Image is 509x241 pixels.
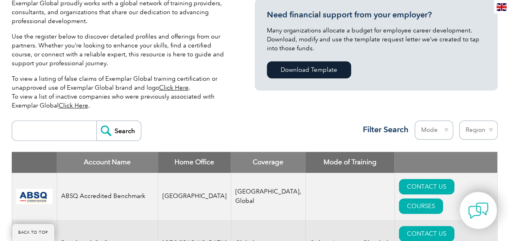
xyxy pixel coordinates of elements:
[267,61,351,78] a: Download Template
[358,125,409,135] h3: Filter Search
[231,152,305,173] th: Coverage: activate to sort column ascending
[231,173,305,220] td: [GEOGRAPHIC_DATA], Global
[12,32,230,68] p: Use the register below to discover detailed profiles and offerings from our partners. Whether you...
[394,152,497,173] th: : activate to sort column ascending
[158,152,231,173] th: Home Office: activate to sort column ascending
[399,179,454,194] a: CONTACT US
[267,10,486,20] h3: Need financial support from your employer?
[267,26,486,53] p: Many organizations allocate a budget for employee career development. Download, modify and use th...
[305,152,394,173] th: Mode of Training: activate to sort column ascending
[399,198,443,214] a: COURSES
[12,74,230,110] p: To view a listing of false claims of Exemplar Global training certification or unapproved use of ...
[158,173,231,220] td: [GEOGRAPHIC_DATA]
[468,200,488,221] img: contact-chat.png
[12,224,54,241] a: BACK TO TOP
[57,152,158,173] th: Account Name: activate to sort column descending
[496,3,507,11] img: en
[59,102,88,109] a: Click Here
[159,84,189,91] a: Click Here
[96,121,141,140] input: Search
[57,173,158,220] td: ABSQ Accredited Benchmark
[16,189,53,204] img: cc24547b-a6e0-e911-a812-000d3a795b83-logo.png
